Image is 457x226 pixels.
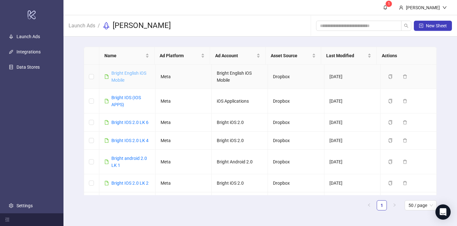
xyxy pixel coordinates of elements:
[403,4,442,11] div: [PERSON_NAME]
[104,138,109,143] span: file
[404,24,408,28] span: search
[324,89,381,113] td: [DATE]
[388,138,393,143] span: copy
[388,2,390,6] span: 1
[156,192,212,210] td: Meta
[5,217,10,222] span: menu-fold
[399,5,403,10] span: user
[403,99,407,103] span: delete
[419,24,423,28] span: plus-square
[111,181,149,186] a: Bright IOS 2.0 LK 2
[98,21,100,31] li: /
[388,160,393,164] span: copy
[414,21,452,31] button: New Sheet
[268,132,324,150] td: Dropbox
[364,200,374,210] li: Previous Page
[426,23,447,28] span: New Sheet
[104,99,109,103] span: file
[156,132,212,150] td: Meta
[155,47,210,65] th: Ad Platform
[99,47,155,65] th: Name
[212,192,268,210] td: Bright iOS 2.0
[403,160,407,164] span: delete
[156,174,212,192] td: Meta
[367,203,371,207] span: left
[111,71,146,83] a: Bright English iOS Mobile
[393,203,396,207] span: right
[111,156,147,168] a: Bright android 2.0 LK 1
[377,47,432,65] th: Actions
[383,5,387,10] span: bell
[212,89,268,113] td: iOS Applications
[212,132,268,150] td: Bright iOS 2.0
[403,138,407,143] span: delete
[212,113,268,132] td: Bright iOS 2.0
[113,21,171,31] h3: [PERSON_NAME]
[111,95,141,107] a: Bright IOS (IOS APPS)
[103,22,110,30] span: rocket
[408,201,433,210] span: 50 / page
[17,49,41,54] a: Integrations
[215,52,255,59] span: Ad Account
[388,74,393,79] span: copy
[160,52,200,59] span: Ad Platform
[386,1,392,7] sup: 1
[212,174,268,192] td: Bright iOS 2.0
[388,181,393,185] span: copy
[326,52,366,59] span: Last Modified
[324,174,381,192] td: [DATE]
[435,204,451,220] div: Open Intercom Messenger
[17,65,40,70] a: Data Stores
[324,132,381,150] td: [DATE]
[17,203,33,208] a: Settings
[403,120,407,125] span: delete
[442,5,447,10] span: down
[403,74,407,79] span: delete
[104,181,109,185] span: file
[156,65,212,89] td: Meta
[271,52,311,59] span: Asset Source
[111,138,149,143] a: Bright IOS 2.0 LK 4
[210,47,266,65] th: Ad Account
[388,120,393,125] span: copy
[266,47,321,65] th: Asset Source
[388,99,393,103] span: copy
[364,200,374,210] button: left
[104,74,109,79] span: file
[324,113,381,132] td: [DATE]
[321,47,377,65] th: Last Modified
[111,120,149,125] a: Bright IOS 2.0 LK 6
[104,120,109,125] span: file
[156,89,212,113] td: Meta
[268,192,324,210] td: Dropbox
[268,174,324,192] td: Dropbox
[268,65,324,89] td: Dropbox
[268,89,324,113] td: Dropbox
[324,150,381,174] td: [DATE]
[104,160,109,164] span: file
[156,150,212,174] td: Meta
[405,200,437,210] div: Page Size
[389,200,400,210] button: right
[17,34,40,39] a: Launch Ads
[268,113,324,132] td: Dropbox
[67,22,96,29] a: Launch Ads
[212,150,268,174] td: Bright Android 2.0
[324,192,381,210] td: [DATE]
[268,150,324,174] td: Dropbox
[403,181,407,185] span: delete
[389,200,400,210] li: Next Page
[212,65,268,89] td: Bright English iOS Mobile
[324,65,381,89] td: [DATE]
[377,201,387,210] a: 1
[104,52,144,59] span: Name
[156,113,212,132] td: Meta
